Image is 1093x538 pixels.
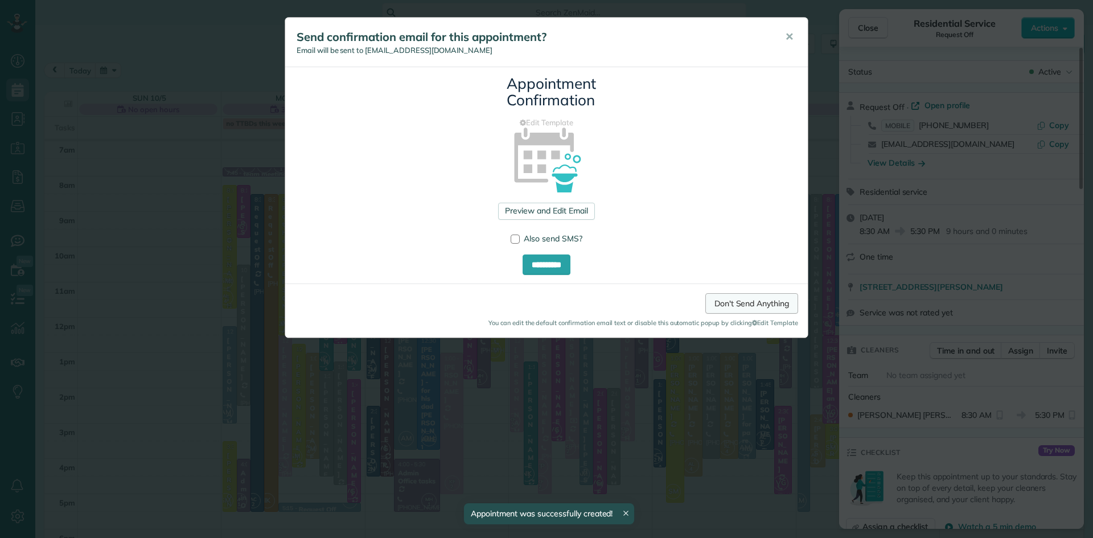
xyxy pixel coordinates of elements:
[705,293,798,314] a: Don't Send Anything
[294,117,799,128] a: Edit Template
[297,29,769,45] h5: Send confirmation email for this appointment?
[464,503,635,524] div: Appointment was successfully created!
[785,30,794,43] span: ✕
[297,46,492,55] span: Email will be sent to [EMAIL_ADDRESS][DOMAIN_NAME]
[507,76,586,108] h3: Appointment Confirmation
[295,318,798,327] small: You can edit the default confirmation email text or disable this automatic popup by clicking Edit...
[524,233,582,244] span: Also send SMS?
[496,108,598,210] img: appointment_confirmation_icon-141e34405f88b12ade42628e8c248340957700ab75a12ae832a8710e9b578dc5.png
[498,203,594,220] a: Preview and Edit Email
